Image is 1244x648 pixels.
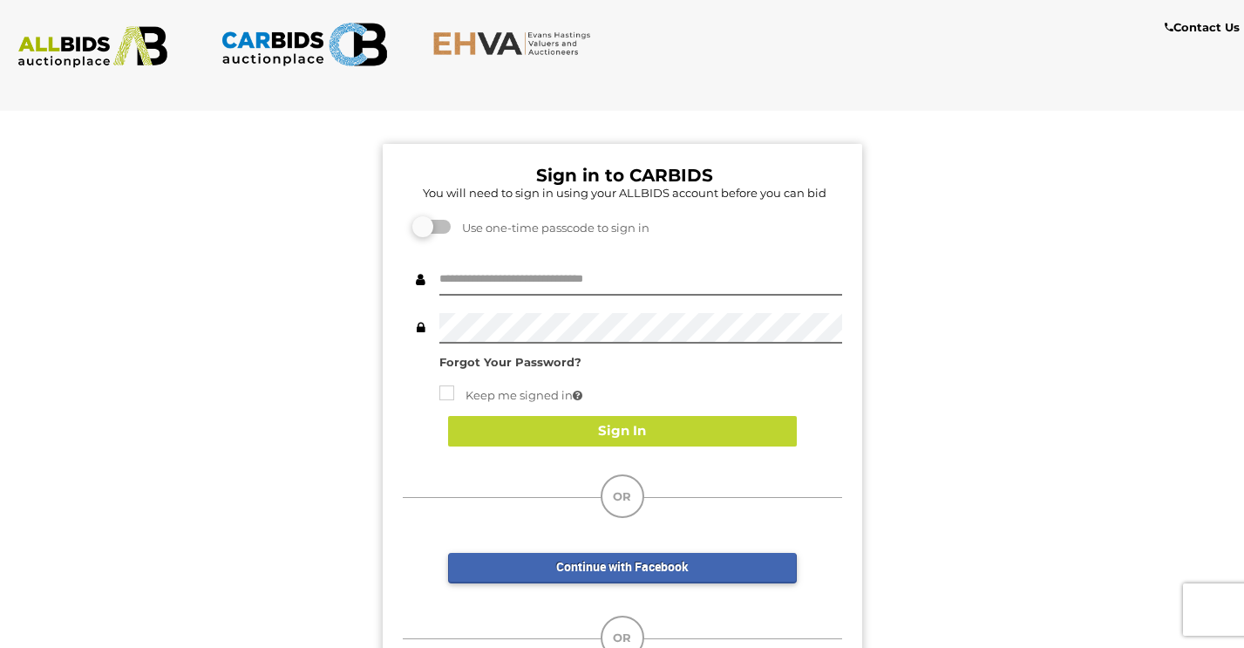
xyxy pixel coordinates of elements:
img: CARBIDS.com.au [221,17,388,72]
b: Sign in to CARBIDS [536,165,713,186]
a: Continue with Facebook [448,553,797,583]
img: EHVA.com.au [432,31,600,56]
a: Forgot Your Password? [439,355,581,369]
img: ALLBIDS.com.au [10,26,177,68]
h5: You will need to sign in using your ALLBIDS account before you can bid [407,187,842,199]
a: Contact Us [1165,17,1244,38]
span: Use one-time passcode to sign in [453,221,649,235]
button: Sign In [448,416,797,447]
div: OR [601,474,644,518]
label: Keep me signed in [439,385,582,406]
b: Contact Us [1165,20,1240,34]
